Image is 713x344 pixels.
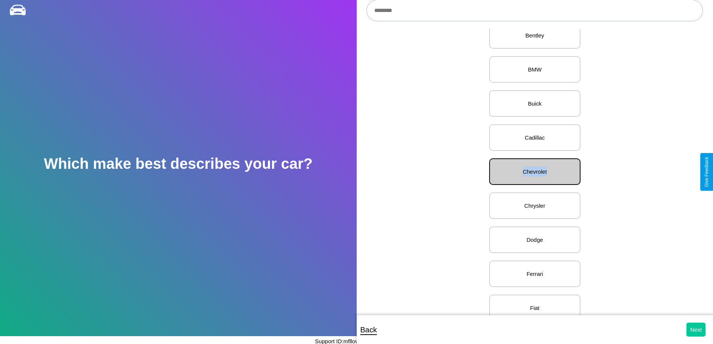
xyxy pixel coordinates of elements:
[686,323,706,337] button: Next
[497,64,572,74] p: BMW
[497,30,572,40] p: Bentley
[497,133,572,143] p: Cadillac
[497,303,572,313] p: Fiat
[497,201,572,211] p: Chrysler
[497,98,572,109] p: Buick
[44,155,313,172] h2: Which make best describes your car?
[497,235,572,245] p: Dodge
[704,157,709,187] div: Give Feedback
[497,269,572,279] p: Ferrari
[497,167,572,177] p: Chevrolet
[360,323,377,337] p: Back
